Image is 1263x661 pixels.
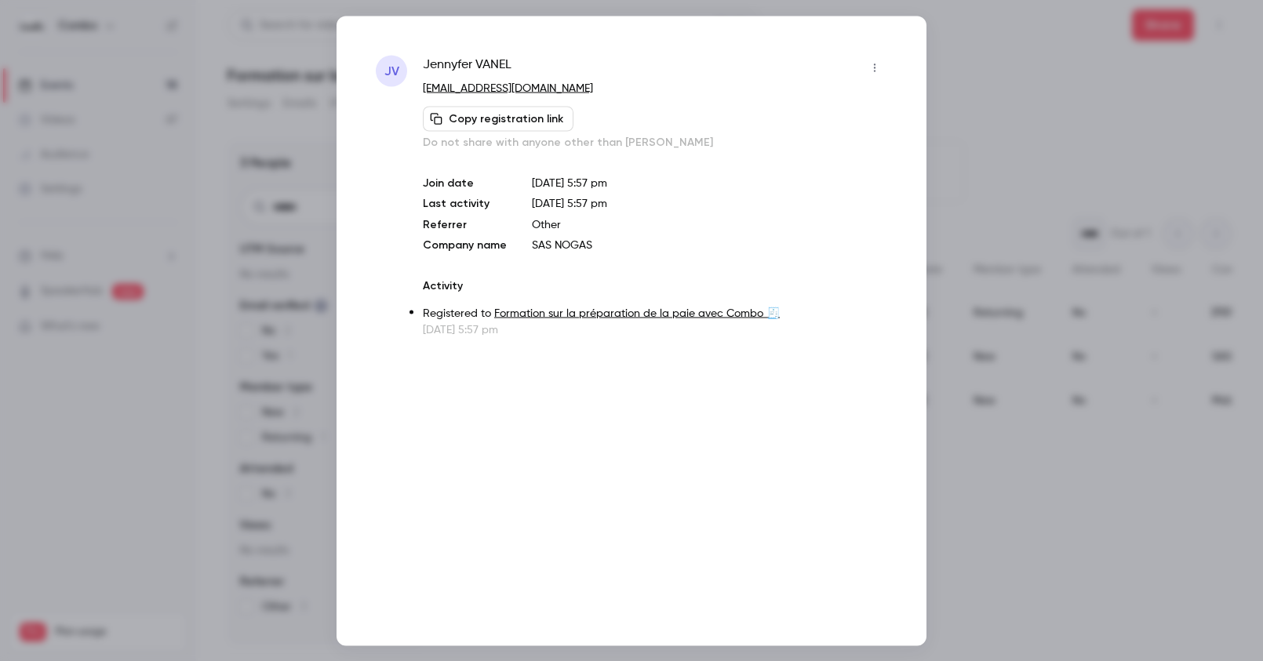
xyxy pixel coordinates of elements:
p: Registered to [423,305,887,321]
p: Join date [423,175,507,191]
span: JV [384,61,399,80]
p: [DATE] 5:57 pm [532,175,887,191]
a: [EMAIL_ADDRESS][DOMAIN_NAME] [423,82,593,93]
p: Last activity [423,195,507,212]
p: Referrer [423,216,507,232]
span: [DATE] 5:57 pm [532,198,607,209]
a: Formation sur la préparation de la paie avec Combo 🧾 [494,307,780,318]
p: [DATE] 5:57 pm [423,321,887,337]
button: Copy registration link [423,106,573,131]
p: Do not share with anyone other than [PERSON_NAME] [423,134,887,150]
p: SAS NOGAS [532,237,887,252]
p: Activity [423,278,887,293]
span: Jennyfer VANEL [423,55,511,80]
p: Company name [423,237,507,252]
p: Other [532,216,887,232]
